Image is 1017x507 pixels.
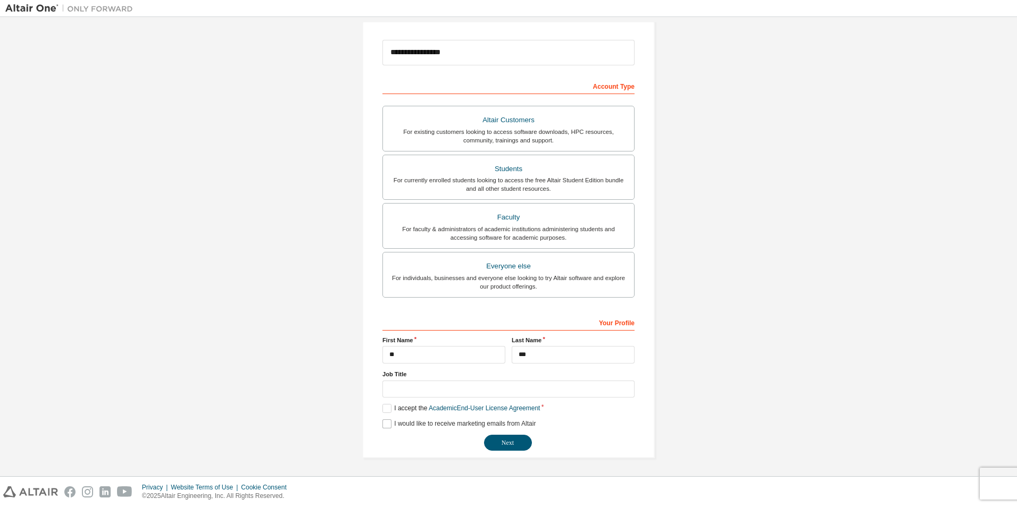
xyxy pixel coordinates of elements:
img: altair_logo.svg [3,486,58,497]
img: youtube.svg [117,486,132,497]
a: Academic End-User License Agreement [429,404,540,412]
p: © 2025 Altair Engineering, Inc. All Rights Reserved. [142,492,293,501]
div: Students [389,162,628,176]
div: For faculty & administrators of academic institutions administering students and accessing softwa... [389,225,628,242]
div: Privacy [142,483,171,492]
div: Faculty [389,210,628,225]
div: For individuals, businesses and everyone else looking to try Altair software and explore our prod... [389,274,628,291]
label: First Name [382,336,505,344]
label: I accept the [382,404,540,413]
button: Next [484,435,532,451]
img: linkedin.svg [99,486,111,497]
div: Everyone else [389,259,628,274]
label: I would like to receive marketing emails from Altair [382,419,536,428]
div: For currently enrolled students looking to access the free Altair Student Edition bundle and all ... [389,176,628,193]
div: For existing customers looking to access software downloads, HPC resources, community, trainings ... [389,128,628,145]
img: Altair One [5,3,138,14]
div: Your Profile [382,314,635,331]
div: Website Terms of Use [171,483,241,492]
div: Altair Customers [389,113,628,128]
img: facebook.svg [64,486,76,497]
img: instagram.svg [82,486,93,497]
label: Job Title [382,370,635,378]
label: Last Name [512,336,635,344]
div: Cookie Consent [241,483,293,492]
div: Account Type [382,77,635,94]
